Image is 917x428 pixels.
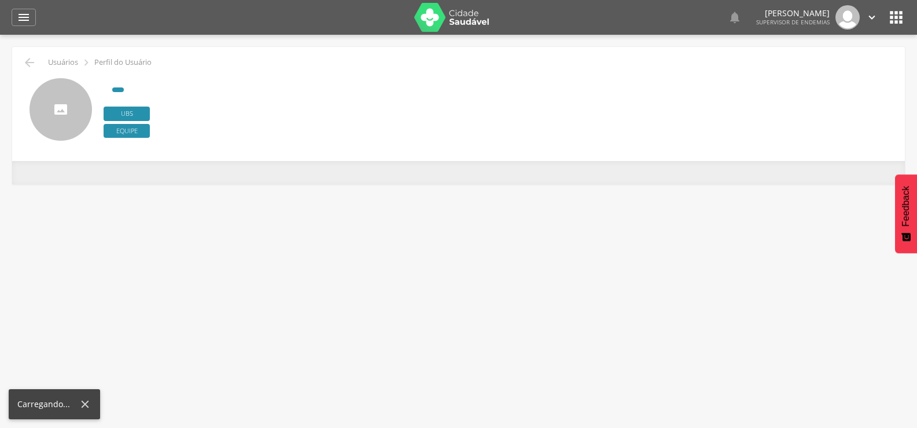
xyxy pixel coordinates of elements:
[901,186,911,226] span: Feedback
[17,398,79,410] div: Carregando...
[887,8,905,27] i: 
[756,18,830,26] span: Supervisor de Endemias
[104,107,150,121] span: Ubs
[728,10,742,24] i: 
[866,11,878,24] i: 
[756,9,830,17] p: [PERSON_NAME]
[94,58,152,67] p: Perfil do Usuário
[17,10,31,24] i: 
[48,58,78,67] p: Usuários
[80,56,93,69] i: 
[12,9,36,26] a: 
[895,174,917,253] button: Feedback - Mostrar pesquisa
[23,56,36,69] i: Voltar
[728,5,742,30] a: 
[104,124,150,138] span: Equipe
[866,5,878,30] a: 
